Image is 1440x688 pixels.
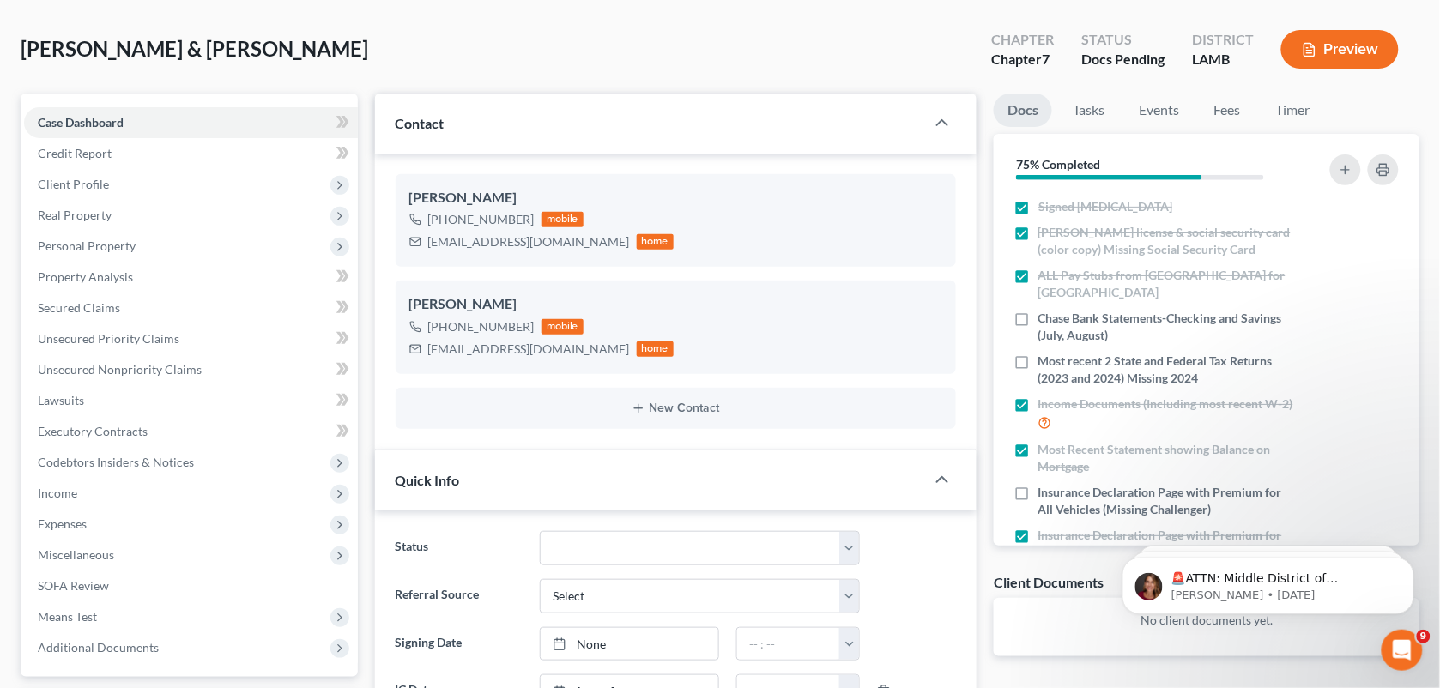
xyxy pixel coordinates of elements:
span: Personal Property [38,238,136,253]
span: Executory Contracts [38,424,148,438]
div: mobile [542,319,584,335]
a: Tasks [1059,94,1118,127]
span: Income Documents (Including most recent W-2) [1038,395,1293,413]
span: ALL Pay Stubs from [GEOGRAPHIC_DATA] for [GEOGRAPHIC_DATA] [1038,267,1298,301]
a: Timer [1262,94,1323,127]
iframe: Intercom notifications message [1097,522,1440,642]
span: Quick Info [396,472,460,488]
span: Secured Claims [38,300,120,315]
span: SOFA Review [38,578,109,593]
div: Chapter [991,50,1054,69]
a: None [541,628,718,661]
div: [EMAIL_ADDRESS][DOMAIN_NAME] [428,233,630,250]
span: Signed [MEDICAL_DATA] [1038,198,1172,215]
span: Property Analysis [38,269,133,284]
a: Lawsuits [24,385,358,416]
span: Additional Documents [38,640,159,655]
div: Client Documents [994,573,1104,591]
span: Codebtors Insiders & Notices [38,455,194,469]
span: Contact [396,115,445,131]
button: Preview [1281,30,1399,69]
label: Referral Source [387,579,531,613]
div: District [1192,30,1254,50]
div: home [637,341,675,357]
span: Most recent 2 State and Federal Tax Returns (2023 and 2024) Missing 2024 [1038,353,1298,387]
a: Unsecured Priority Claims [24,323,358,354]
span: Most Recent Statement showing Balance on Mortgage [1038,441,1298,475]
span: Real Property [38,208,112,222]
div: [PHONE_NUMBER] [428,211,535,228]
span: Unsecured Priority Claims [38,331,179,346]
div: home [637,234,675,250]
span: Chase Bank Statements-Checking and Savings (July, August) [1038,310,1298,344]
div: Chapter [991,30,1054,50]
p: No client documents yet. [1007,612,1406,629]
span: [PERSON_NAME] & [PERSON_NAME] [21,36,368,61]
div: LAMB [1192,50,1254,69]
a: Secured Claims [24,293,358,323]
span: 7 [1042,51,1050,67]
span: Means Test [38,609,97,624]
span: Insurance Declaration Page with Premium for All Vehicles (Missing Challenger) [1038,484,1298,518]
a: SOFA Review [24,570,358,601]
a: Case Dashboard [24,107,358,138]
div: [PERSON_NAME] [409,188,943,208]
div: Docs Pending [1081,50,1165,69]
div: mobile [542,212,584,227]
span: Expenses [38,516,87,531]
div: [PERSON_NAME] [409,294,943,315]
a: Fees [1200,94,1255,127]
span: Unsecured Nonpriority Claims [38,362,202,377]
span: Credit Report [38,146,112,160]
span: 9 [1417,630,1431,643]
label: Signing Date [387,627,531,661]
div: Status [1081,30,1165,50]
span: Client Profile [38,177,109,191]
a: Events [1125,94,1193,127]
span: [PERSON_NAME] license & social security card (color copy) Missing Social Security Card [1038,224,1298,258]
div: [PHONE_NUMBER] [428,318,535,335]
button: New Contact [409,401,943,415]
a: Docs [994,94,1052,127]
span: Lawsuits [38,393,84,407]
span: Insurance Declaration Page with Premium for All Real Estate [1038,527,1298,561]
div: [EMAIL_ADDRESS][DOMAIN_NAME] [428,341,630,358]
a: Property Analysis [24,262,358,293]
a: Credit Report [24,138,358,169]
input: -- : -- [737,628,840,661]
a: Unsecured Nonpriority Claims [24,354,358,385]
strong: 75% Completed [1016,157,1100,172]
span: Case Dashboard [38,115,124,130]
iframe: Intercom live chat [1382,630,1423,671]
label: Status [387,531,531,565]
span: Miscellaneous [38,547,114,562]
span: Income [38,486,77,500]
a: Executory Contracts [24,416,358,447]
